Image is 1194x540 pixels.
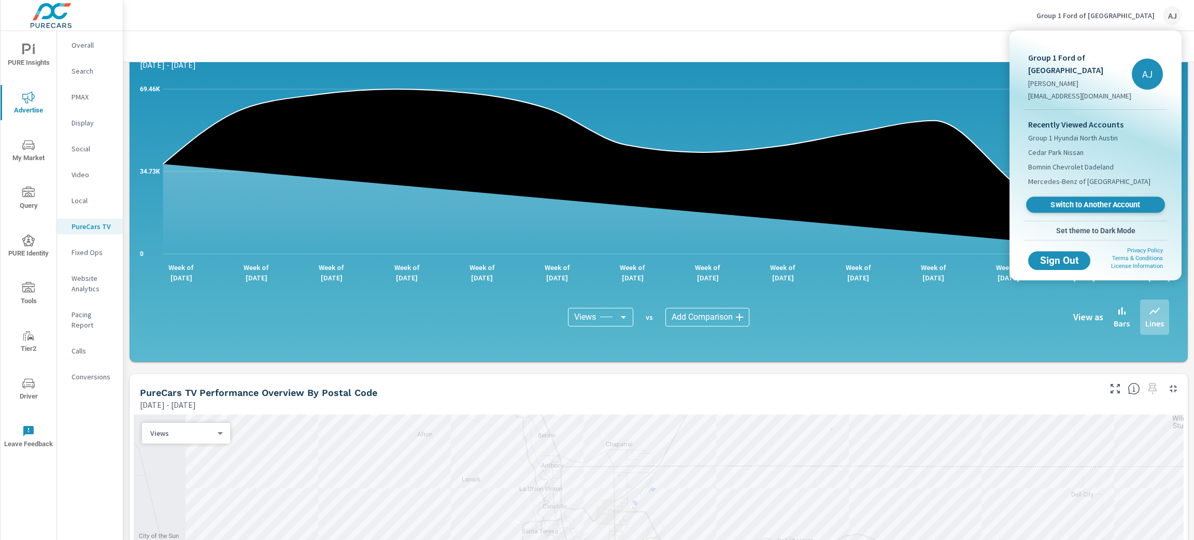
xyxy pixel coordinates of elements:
a: Terms & Conditions [1112,255,1163,262]
button: Set theme to Dark Mode [1024,221,1167,240]
a: Switch to Another Account [1026,197,1165,213]
p: [EMAIL_ADDRESS][DOMAIN_NAME] [1028,91,1132,101]
span: Mercedes-Benz of [GEOGRAPHIC_DATA] [1028,176,1150,187]
span: Cedar Park Nissan [1028,147,1084,158]
span: Group 1 Hyundai North Austin [1028,133,1118,143]
p: Group 1 Ford of [GEOGRAPHIC_DATA] [1028,51,1132,76]
a: Privacy Policy [1127,247,1163,254]
button: Sign Out [1028,251,1090,270]
span: Switch to Another Account [1032,200,1159,210]
span: Set theme to Dark Mode [1028,226,1163,235]
span: Bomnin Chevrolet Dadeland [1028,162,1114,172]
p: Recently Viewed Accounts [1028,118,1163,131]
p: [PERSON_NAME] [1028,78,1132,89]
a: License Information [1111,263,1163,269]
span: Sign Out [1036,256,1082,265]
div: AJ [1132,59,1163,90]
